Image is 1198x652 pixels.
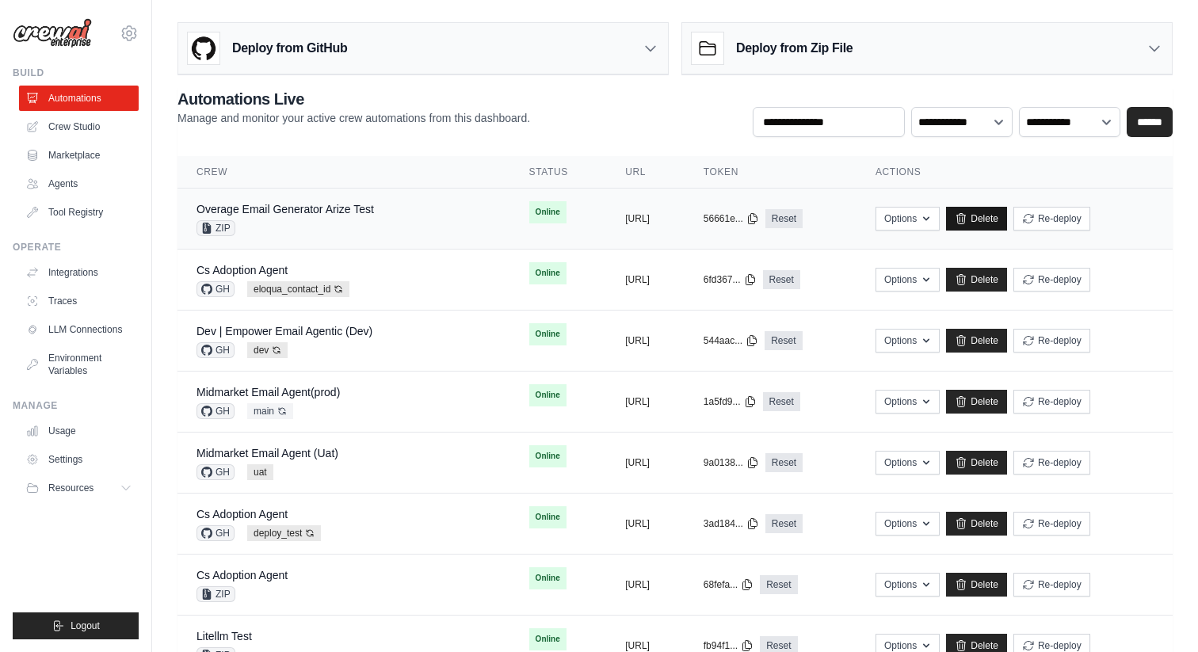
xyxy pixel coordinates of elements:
[529,445,567,467] span: Online
[1013,573,1090,597] button: Re-deploy
[196,403,235,419] span: GH
[704,517,759,530] button: 3ad184...
[196,447,338,459] a: Midmarket Email Agent (Uat)
[13,399,139,412] div: Manage
[196,386,340,398] a: Midmarket Email Agent(prod)
[196,325,372,337] a: Dev | Empower Email Agentic (Dev)
[876,390,940,414] button: Options
[19,447,139,472] a: Settings
[196,464,235,480] span: GH
[946,390,1007,414] a: Delete
[529,506,567,528] span: Online
[19,418,139,444] a: Usage
[196,630,252,642] a: Litellm Test
[247,281,349,297] span: eloqua_contact_id
[736,39,853,58] h3: Deploy from Zip File
[196,220,235,236] span: ZIP
[48,482,93,494] span: Resources
[177,156,510,189] th: Crew
[946,207,1007,231] a: Delete
[19,200,139,225] a: Tool Registry
[1013,390,1090,414] button: Re-deploy
[71,620,100,632] span: Logout
[247,342,288,358] span: dev
[232,39,347,58] h3: Deploy from GitHub
[704,395,757,408] button: 1a5fd9...
[13,18,92,48] img: Logo
[188,32,219,64] img: GitHub Logo
[704,639,754,652] button: fb94f1...
[19,143,139,168] a: Marketplace
[19,345,139,383] a: Environment Variables
[247,464,273,480] span: uat
[704,212,759,225] button: 56661e...
[946,512,1007,536] a: Delete
[19,171,139,196] a: Agents
[1013,207,1090,231] button: Re-deploy
[529,262,567,284] span: Online
[946,573,1007,597] a: Delete
[765,331,802,350] a: Reset
[763,392,800,411] a: Reset
[19,260,139,285] a: Integrations
[13,67,139,79] div: Build
[765,514,803,533] a: Reset
[1119,576,1198,652] iframe: Chat Widget
[876,329,940,353] button: Options
[529,201,567,223] span: Online
[765,209,803,228] a: Reset
[19,288,139,314] a: Traces
[196,203,374,215] a: Overage Email Generator Arize Test
[510,156,607,189] th: Status
[196,281,235,297] span: GH
[1013,512,1090,536] button: Re-deploy
[19,114,139,139] a: Crew Studio
[946,329,1007,353] a: Delete
[876,512,940,536] button: Options
[1013,451,1090,475] button: Re-deploy
[1013,268,1090,292] button: Re-deploy
[529,567,567,589] span: Online
[704,273,757,286] button: 6fd367...
[196,264,288,276] a: Cs Adoption Agent
[946,268,1007,292] a: Delete
[13,612,139,639] button: Logout
[196,569,288,581] a: Cs Adoption Agent
[1013,329,1090,353] button: Re-deploy
[196,342,235,358] span: GH
[685,156,857,189] th: Token
[196,525,235,541] span: GH
[529,384,567,406] span: Online
[529,323,567,345] span: Online
[765,453,803,472] a: Reset
[704,334,758,347] button: 544aac...
[760,575,797,594] a: Reset
[946,451,1007,475] a: Delete
[876,207,940,231] button: Options
[196,508,288,520] a: Cs Adoption Agent
[763,270,800,289] a: Reset
[876,573,940,597] button: Options
[177,88,530,110] h2: Automations Live
[247,525,321,541] span: deploy_test
[19,317,139,342] a: LLM Connections
[19,86,139,111] a: Automations
[704,456,759,469] button: 9a0138...
[529,628,567,650] span: Online
[177,110,530,126] p: Manage and monitor your active crew automations from this dashboard.
[606,156,685,189] th: URL
[704,578,754,591] button: 68fefa...
[196,586,235,602] span: ZIP
[857,156,1173,189] th: Actions
[13,241,139,254] div: Operate
[19,475,139,501] button: Resources
[876,451,940,475] button: Options
[876,268,940,292] button: Options
[247,403,293,419] span: main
